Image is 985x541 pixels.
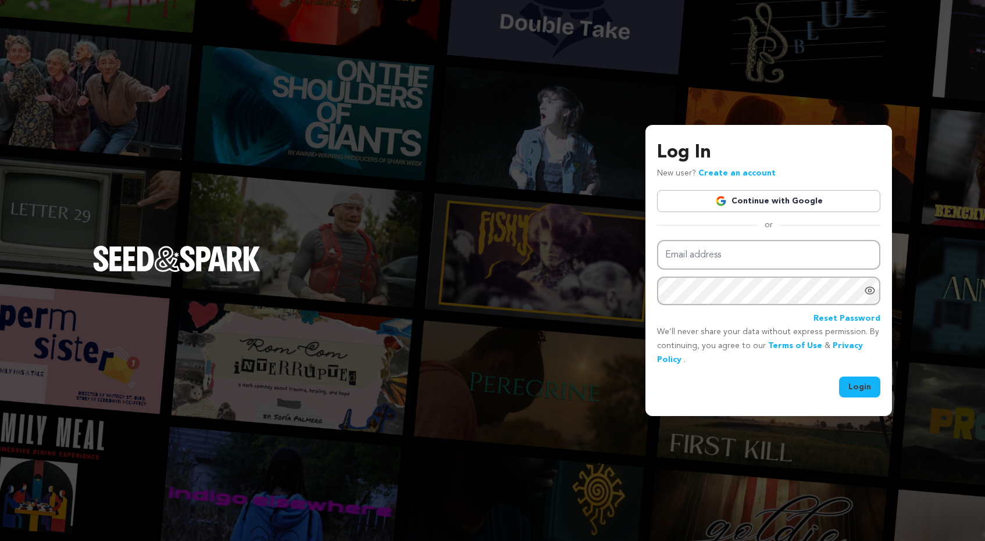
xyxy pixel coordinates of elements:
[657,325,880,367] p: We’ll never share your data without express permission. By continuing, you agree to our & .
[768,342,822,350] a: Terms of Use
[657,342,863,364] a: Privacy Policy
[715,195,727,207] img: Google logo
[657,240,880,270] input: Email address
[758,219,780,231] span: or
[93,246,260,271] img: Seed&Spark Logo
[839,377,880,397] button: Login
[657,190,880,212] a: Continue with Google
[93,246,260,295] a: Seed&Spark Homepage
[698,169,776,177] a: Create an account
[657,139,880,167] h3: Log In
[657,167,776,181] p: New user?
[813,312,880,326] a: Reset Password
[864,285,876,296] a: Show password as plain text. Warning: this will display your password on the screen.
